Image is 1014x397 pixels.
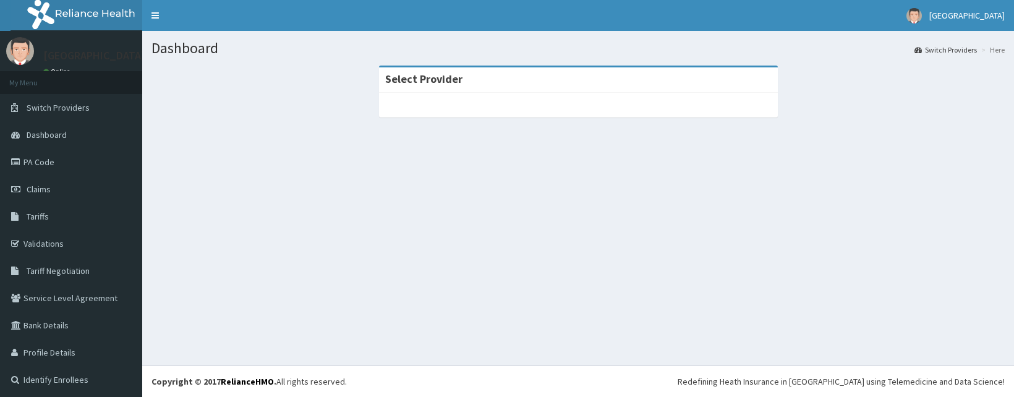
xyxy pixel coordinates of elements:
[929,10,1005,21] span: [GEOGRAPHIC_DATA]
[151,376,276,387] strong: Copyright © 2017 .
[27,211,49,222] span: Tariffs
[914,45,977,55] a: Switch Providers
[27,129,67,140] span: Dashboard
[43,67,73,76] a: Online
[385,72,462,86] strong: Select Provider
[43,50,145,61] p: [GEOGRAPHIC_DATA]
[978,45,1005,55] li: Here
[906,8,922,23] img: User Image
[678,375,1005,388] div: Redefining Heath Insurance in [GEOGRAPHIC_DATA] using Telemedicine and Data Science!
[151,40,1005,56] h1: Dashboard
[221,376,274,387] a: RelianceHMO
[27,265,90,276] span: Tariff Negotiation
[6,37,34,65] img: User Image
[27,184,51,195] span: Claims
[142,365,1014,397] footer: All rights reserved.
[27,102,90,113] span: Switch Providers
